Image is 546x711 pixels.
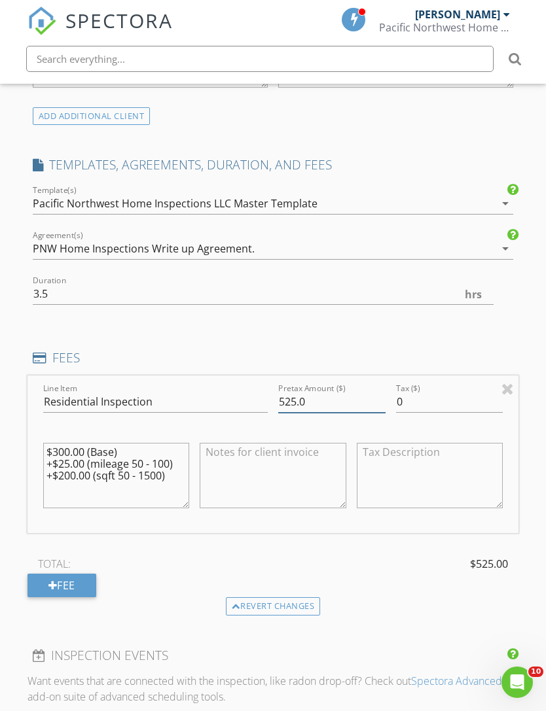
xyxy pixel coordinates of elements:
iframe: Intercom live chat [501,667,533,698]
h4: FEES [33,349,514,366]
div: [PERSON_NAME] [415,8,500,21]
i: arrow_drop_down [498,241,513,256]
input: Search everything... [26,46,494,72]
span: $525.00 [470,556,508,572]
span: SPECTORA [65,7,173,34]
div: Pacific Northwest Home Inspections LLC [379,21,510,34]
h4: TEMPLATES, AGREEMENTS, DURATION, AND FEES [33,156,514,173]
a: Spectora Advanced [411,674,502,688]
p: Want events that are connected with the inspection, like radon drop-off? Check out , an add-on su... [27,673,519,704]
input: 0.0 [33,283,494,305]
span: 10 [528,667,543,677]
div: ADD ADDITIONAL client [33,107,151,125]
i: arrow_drop_down [498,196,513,211]
span: hrs [465,289,482,300]
h4: INSPECTION EVENTS [33,647,514,664]
div: Pacific Northwest Home Inspections LLC Master Template [33,198,318,209]
div: PNW Home Inspections Write up Agreement. [33,243,255,254]
img: The Best Home Inspection Software - Spectora [27,7,56,35]
span: TOTAL: [38,556,71,572]
div: Revert changes [226,597,321,616]
a: SPECTORA [27,18,173,45]
div: Fee [27,574,96,597]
